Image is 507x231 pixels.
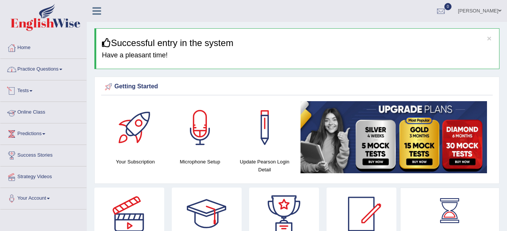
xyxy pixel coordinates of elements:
[0,166,86,185] a: Strategy Videos
[102,38,493,48] h3: Successful entry in the system
[0,80,86,99] a: Tests
[0,59,86,78] a: Practice Questions
[301,101,487,173] img: small5.jpg
[0,188,86,207] a: Your Account
[487,34,492,42] button: ×
[236,158,293,174] h4: Update Pearson Login Detail
[0,123,86,142] a: Predictions
[103,81,491,92] div: Getting Started
[0,37,86,56] a: Home
[0,102,86,121] a: Online Class
[102,52,493,59] h4: Have a pleasant time!
[0,145,86,164] a: Success Stories
[171,158,228,166] h4: Microphone Setup
[107,158,164,166] h4: Your Subscription
[444,3,452,10] span: 0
